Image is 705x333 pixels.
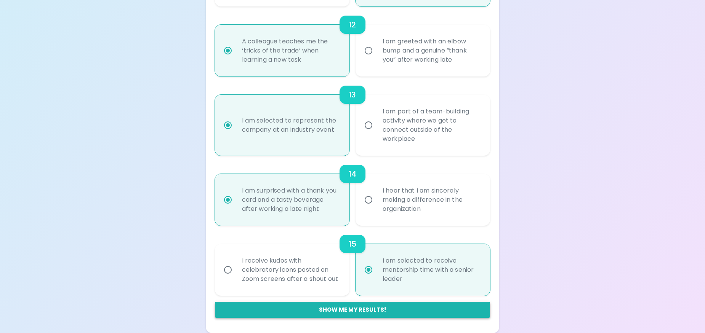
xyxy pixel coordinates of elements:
h6: 15 [349,238,356,250]
div: I am greeted with an elbow bump and a genuine “thank you” after working late [377,28,486,73]
button: Show me my results! [215,302,490,318]
h6: 14 [349,168,356,180]
div: choice-group-check [215,6,490,76]
h6: 13 [349,89,356,101]
h6: 12 [349,19,356,31]
div: I am selected to receive mentorship time with a senior leader [377,247,486,293]
div: choice-group-check [215,156,490,226]
div: I hear that I am sincerely making a difference in the organization [377,177,486,223]
div: I am selected to represent the company at an industry event [236,107,345,143]
div: choice-group-check [215,76,490,156]
div: A colleague teaches me the ‘tricks of the trade’ when learning a new task [236,28,345,73]
div: I am part of a team-building activity where we get to connect outside of the workplace [377,98,486,153]
div: choice-group-check [215,226,490,296]
div: I am surprised with a thank you card and a tasty beverage after working a late night [236,177,345,223]
div: I receive kudos with celebratory icons posted on Zoom screens after a shout out [236,247,345,293]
